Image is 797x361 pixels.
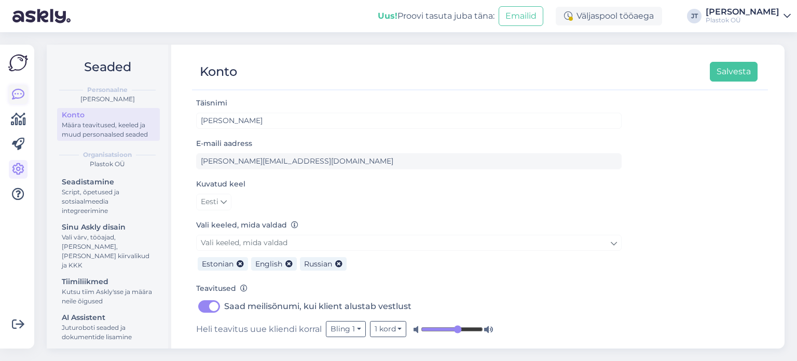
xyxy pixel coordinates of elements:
[196,138,252,149] label: E-maili aadress
[196,283,248,294] label: Teavitused
[687,9,702,23] div: JT
[706,8,779,16] div: [PERSON_NAME]
[196,113,622,129] input: Sisesta nimi
[378,10,494,22] div: Proovi tasuta juba täna:
[556,7,662,25] div: Väljaspool tööaega
[62,121,155,139] div: Määra teavitused, keeled ja muud personaalsed seaded
[57,275,160,307] a: TiimiliikmedKutsu tiim Askly'sse ja määra neile õigused
[55,95,160,104] div: [PERSON_NAME]
[62,222,155,233] div: Sinu Askly disain
[706,8,791,24] a: [PERSON_NAME]Plastok OÜ
[8,53,28,73] img: Askly Logo
[224,298,411,315] label: Saad meilisõnumi, kui klient alustab vestlust
[200,62,237,82] div: Konto
[57,220,160,272] a: Sinu Askly disainVali värv, tööajad, [PERSON_NAME], [PERSON_NAME] kiirvalikud ja KKK
[201,196,218,208] span: Eesti
[378,11,397,21] b: Uus!
[62,312,155,323] div: AI Assistent
[62,177,155,188] div: Seadistamine
[201,238,287,247] span: Vali keeled, mida valdad
[57,108,160,141] a: KontoMäära teavitused, keeled ja muud personaalsed seaded
[83,150,132,159] b: Organisatsioon
[196,98,227,109] label: Täisnimi
[57,175,160,217] a: SeadistamineScript, õpetused ja sotsiaalmeedia integreerimine
[370,321,407,337] button: 1 kord
[55,159,160,169] div: Plastok OÜ
[196,220,298,231] label: Vali keeled, mida valdad
[62,233,155,270] div: Vali värv, tööajad, [PERSON_NAME], [PERSON_NAME] kiirvalikud ja KKK
[196,321,622,337] div: Heli teavitus uue kliendi korral
[499,6,543,26] button: Emailid
[196,153,622,169] input: Sisesta e-maili aadress
[706,16,779,24] div: Plastok OÜ
[62,276,155,287] div: Tiimiliikmed
[196,179,245,190] label: Kuvatud keel
[62,287,155,306] div: Kutsu tiim Askly'sse ja määra neile õigused
[57,311,160,343] a: AI AssistentJuturoboti seaded ja dokumentide lisamine
[710,62,758,82] button: Salvesta
[326,321,366,337] button: Bling 1
[304,259,332,269] span: Russian
[255,259,282,269] span: English
[196,194,231,210] a: Eesti
[62,110,155,121] div: Konto
[196,235,622,251] a: Vali keeled, mida valdad
[87,85,128,95] b: Personaalne
[62,188,155,216] div: Script, õpetused ja sotsiaalmeedia integreerimine
[202,259,233,269] span: Estonian
[62,348,155,359] div: Arveldamine
[55,57,160,77] h2: Seaded
[62,323,155,342] div: Juturoboti seaded ja dokumentide lisamine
